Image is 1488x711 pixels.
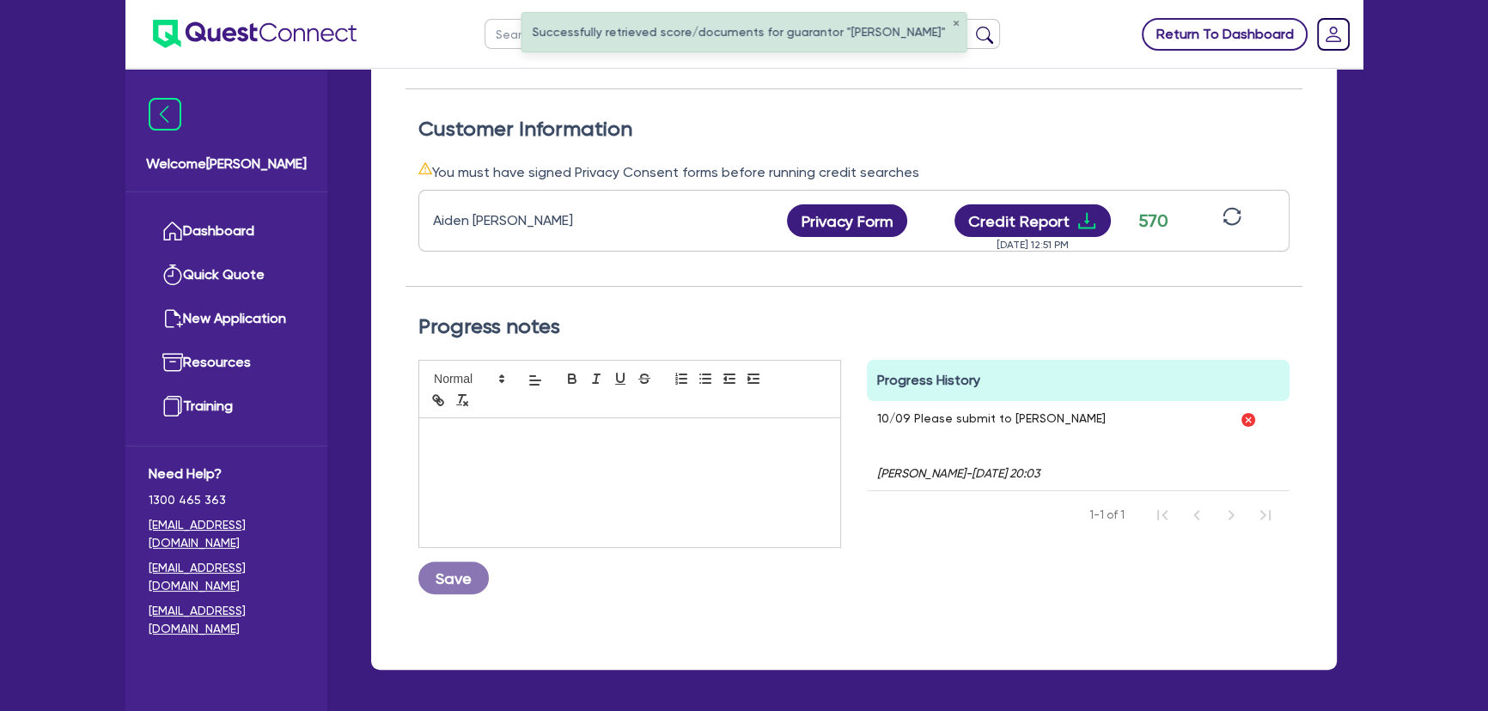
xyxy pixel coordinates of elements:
img: training [162,396,183,416]
i: - [877,466,1106,480]
img: quest-connect-logo-blue [153,20,357,48]
img: quick-quote [162,264,183,285]
p: 10/09 Please submit to [PERSON_NAME] [877,411,1106,425]
div: Successfully retrieved score/documents for guarantor "[PERSON_NAME]" [522,13,967,52]
a: Training [149,385,304,428]
div: Aiden [PERSON_NAME] [433,210,648,231]
h2: Customer Information [418,117,1290,142]
span: [DATE] 20:03 [972,466,1040,480]
button: Save [418,562,489,594]
button: Privacy Form [787,204,907,237]
a: Resources [149,341,304,385]
span: 1-1 of 1 [1089,507,1125,524]
img: resources [162,352,183,373]
img: icon-menu-close [149,98,181,131]
button: Next Page [1214,498,1248,532]
span: [PERSON_NAME] [877,466,966,480]
img: Delete initernal note [1240,411,1257,428]
a: [EMAIL_ADDRESS][DOMAIN_NAME] [149,559,304,595]
span: Need Help? [149,464,304,484]
div: You must have signed Privacy Consent forms before running credit searches [418,161,1290,183]
a: Dropdown toggle [1311,12,1356,57]
button: First Page [1145,498,1180,532]
button: Credit Reportdownload [954,204,1112,237]
a: Quick Quote [149,253,304,297]
a: Return To Dashboard [1142,18,1308,51]
button: sync [1217,206,1247,236]
span: Welcome [PERSON_NAME] [146,154,307,174]
div: 570 [1132,208,1175,234]
button: Previous Page [1180,498,1214,532]
span: 1300 465 363 [149,491,304,509]
input: Search by name, application ID or mobile number... [485,19,1000,49]
a: [EMAIL_ADDRESS][DOMAIN_NAME] [149,602,304,638]
a: [EMAIL_ADDRESS][DOMAIN_NAME] [149,516,304,552]
h2: Progress notes [418,314,1290,339]
img: new-application [162,308,183,329]
a: Dashboard [149,210,304,253]
div: Progress History [867,360,1290,401]
span: download [1076,210,1097,231]
a: New Application [149,297,304,341]
span: sync [1223,207,1241,226]
button: Last Page [1248,498,1283,532]
button: ✕ [953,20,960,28]
span: warning [418,161,432,175]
